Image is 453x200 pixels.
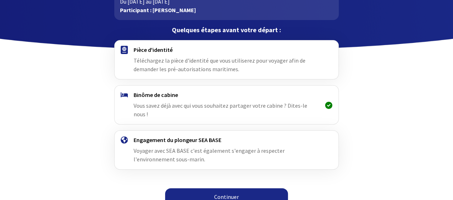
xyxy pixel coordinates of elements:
[121,92,128,97] img: binome.svg
[121,46,128,54] img: passport.svg
[134,46,173,53] font: Pièce d'identité
[134,102,307,118] font: Vous savez déjà avec qui vous souhaitez partager votre cabine ? Dites-le nous !
[134,136,221,143] font: Engagement du plongeur SEA BASE
[121,136,128,143] img: engagement.svg
[134,57,305,73] font: Téléchargez la pièce d'identité que vous utiliserez pour voyager afin de demander les pré-autoris...
[134,91,178,98] font: Binôme de cabine
[120,6,196,14] font: Participant : [PERSON_NAME]
[134,147,285,163] font: Voyager avec SEA BASE c'est également s'engager à respecter l'environnement sous-marin.
[172,26,281,34] font: Quelques étapes avant votre départ :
